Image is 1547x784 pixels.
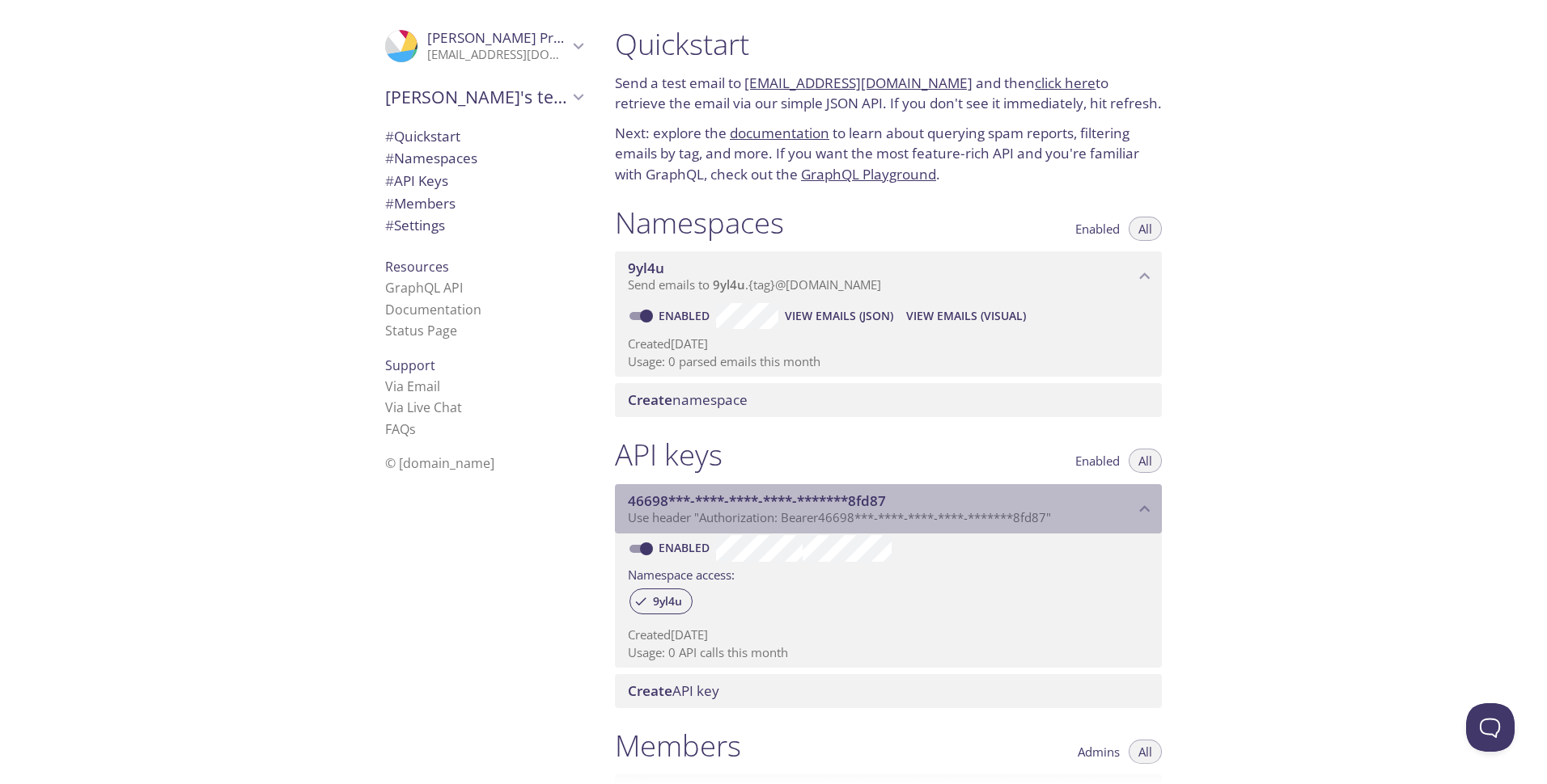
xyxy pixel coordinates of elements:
[385,258,449,276] span: Resources
[372,170,595,192] div: API Keys
[656,540,716,555] a: Enabled
[656,308,716,323] a: Enabled
[372,192,595,215] div: Members
[385,356,435,374] span: Support
[385,279,463,297] a: GraphQL API
[372,76,595,118] div: GIRI's team
[385,377,440,395] a: Via Email
[385,301,481,318] a: Documentation
[643,594,692,609] span: 9yl4u
[628,335,1149,352] p: Created [DATE]
[385,216,445,234] span: Settings
[427,28,584,47] span: [PERSON_NAME] Prasad
[1066,449,1130,473] button: Enabled
[628,644,1149,661] p: Usage: 0 API calls this month
[385,216,394,234] span: #
[615,674,1162,708] div: Create API Key
[615,73,1162,114] p: Send a test email to and then to retrieve the email via our simple JSON API. If you don't see it ...
[385,398,462,416] a: Via Live Chat
[1068,740,1130,764] button: Admins
[385,86,568,108] span: [PERSON_NAME]'s team
[628,681,672,700] span: Create
[372,147,595,170] div: Namespaces
[628,562,735,585] label: Namespace access:
[409,420,416,438] span: s
[615,727,741,764] h1: Members
[730,124,829,142] a: documentation
[628,390,748,409] span: namespace
[385,149,477,167] span: Namespaces
[1066,217,1130,241] button: Enabled
[427,47,568,63] p: [EMAIL_ADDRESS][DOMAIN_NAME]
[615,436,723,473] h1: API keys
[372,19,595,73] div: GIRI Prasad
[385,194,394,213] span: #
[801,165,936,183] a: GraphQL Playground
[744,74,973,92] a: [EMAIL_ADDRESS][DOMAIN_NAME]
[1035,74,1096,92] a: click here
[372,125,595,148] div: Quickstart
[615,383,1162,417] div: Create namespace
[628,259,664,277] span: 9yl4u
[629,588,693,614] div: 9yl4u
[900,303,1032,329] button: View Emails (Visual)
[1129,740,1162,764] button: All
[385,171,448,190] span: API Keys
[1129,449,1162,473] button: All
[628,353,1149,370] p: Usage: 0 parsed emails this month
[385,194,456,213] span: Members
[778,303,900,329] button: View Emails (JSON)
[615,204,784,241] h1: Namespaces
[385,127,460,145] span: Quickstart
[385,171,394,190] span: #
[1129,217,1162,241] button: All
[372,214,595,237] div: Team Settings
[615,26,1162,62] h1: Quickstart
[713,276,745,293] span: 9yl4u
[615,123,1162,185] p: Next: explore the to learn about querying spam reports, filtering emails by tag, and more. If you...
[385,322,457,339] a: Status Page
[385,149,394,167] span: #
[906,306,1026,326] span: View Emails (Visual)
[628,390,672,409] span: Create
[615,251,1162,301] div: 9yl4u namespace
[628,681,719,700] span: API key
[628,276,881,293] span: Send emails to . {tag} @[DOMAIN_NAME]
[385,454,494,472] span: © [DOMAIN_NAME]
[385,127,394,145] span: #
[1466,703,1515,752] iframe: Help Scout Beacon - Open
[628,626,1149,643] p: Created [DATE]
[785,306,893,326] span: View Emails (JSON)
[385,420,416,438] a: FAQ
